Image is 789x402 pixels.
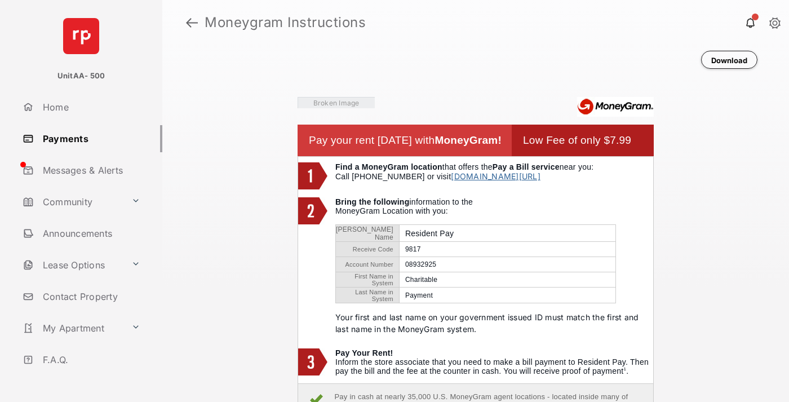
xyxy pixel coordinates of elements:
b: Bring the following [335,197,409,206]
b: Pay a Bill service [493,162,560,171]
img: Vaibhav Square [298,97,375,108]
a: [DOMAIN_NAME][URL] [451,171,540,181]
a: Community [18,188,127,215]
td: Payment [399,288,615,303]
td: 08932925 [399,257,615,272]
td: Pay your rent [DATE] with [309,125,512,156]
b: Pay Your Rent! [335,348,393,357]
td: that offers the near you: Call [PHONE_NUMBER] or visit [335,162,653,192]
a: Messages & Alerts [18,157,162,184]
td: Inform the store associate that you need to make a bill payment to Resident Pay. Then pay the bil... [335,348,653,378]
img: 3 [298,348,327,376]
img: Moneygram [577,97,654,117]
b: MoneyGram! [435,134,502,146]
td: 9817 [399,242,615,257]
a: Payments [18,125,162,152]
td: First Name in System [336,272,399,288]
a: Announcements [18,220,162,247]
td: Resident Pay [399,225,615,242]
img: svg+xml;base64,PHN2ZyB4bWxucz0iaHR0cDovL3d3dy53My5vcmcvMjAwMC9zdmciIHdpZHRoPSI2NCIgaGVpZ2h0PSI2NC... [63,18,99,54]
strong: Moneygram Instructions [205,16,366,29]
a: F.A.Q. [18,346,162,373]
button: Download [701,51,757,69]
td: Low Fee of only $7.99 [523,125,642,156]
a: Home [18,94,162,121]
td: Charitable [399,272,615,288]
p: Your first and last name on your government issued ID must match the first and last name in the M... [335,311,653,335]
img: 1 [298,162,327,189]
a: Lease Options [18,251,127,279]
td: Last Name in System [336,288,399,303]
img: 2 [298,197,327,224]
sup: 1 [623,366,626,372]
td: Receive Code [336,242,399,257]
td: information to the MoneyGram Location with you: [335,197,653,343]
a: Contact Property [18,283,162,310]
a: My Apartment [18,315,127,342]
td: Account Number [336,257,399,272]
td: [PERSON_NAME] Name [336,225,399,242]
b: Find a MoneyGram location [335,162,442,171]
p: UnitAA- 500 [57,70,105,82]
